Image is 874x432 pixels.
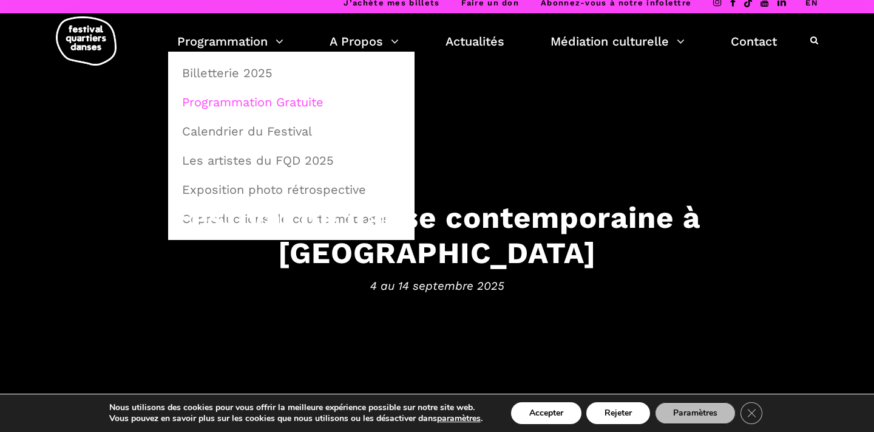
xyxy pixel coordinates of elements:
button: paramètres [437,413,481,424]
button: Rejeter [586,402,650,424]
p: Vous pouvez en savoir plus sur les cookies que nous utilisons ou les désactiver dans . [109,413,483,424]
p: Nous utilisons des cookies pour vous offrir la meilleure expérience possible sur notre site web. [109,402,483,413]
a: Médiation culturelle [550,31,685,52]
a: Exposition photo rétrospective [175,176,408,204]
a: Programmation [177,31,283,52]
a: Actualités [445,31,504,52]
a: A Propos [330,31,399,52]
img: logo-fqd-med [56,16,117,66]
h3: Festival de danse contemporaine à [GEOGRAPHIC_DATA] [61,199,813,271]
a: Billetterie 2025 [175,59,408,87]
span: 4 au 14 septembre 2025 [61,277,813,295]
a: Programmation Gratuite [175,88,408,116]
a: Calendrier du Festival [175,117,408,145]
a: Contact [731,31,777,52]
button: Close GDPR Cookie Banner [740,402,762,424]
a: Les artistes du FQD 2025 [175,146,408,174]
button: Paramètres [655,402,736,424]
button: Accepter [511,402,581,424]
